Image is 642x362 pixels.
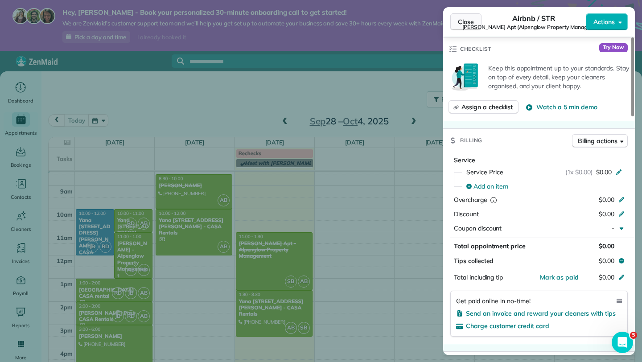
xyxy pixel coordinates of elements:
button: go back [6,4,23,21]
span: Send an invoice and reward your cleaners with tips [466,309,616,317]
span: [PERSON_NAME] Apt (Alpenglow Property Management) [462,24,605,31]
span: Watch a 5 min demo [536,103,597,111]
span: Service [454,156,475,164]
span: Total including tip [454,273,503,281]
span: $0.00 [596,168,612,177]
button: Close [450,13,481,30]
button: Add an item [461,179,628,193]
span: 5 [630,332,637,339]
iframe: Intercom live chat [612,332,633,353]
span: $0.00 [599,210,614,218]
span: Try Now [599,43,628,52]
span: Billing actions [578,136,617,145]
span: - [612,224,614,232]
span: (1x $0.00) [565,168,593,177]
button: Service Price(1x $0.00)$0.00 [461,165,628,179]
span: Actions [593,17,615,26]
span: Get paid online in no-time! [456,296,531,305]
span: Mark as paid [540,273,579,281]
button: Assign a checklist [449,100,519,114]
button: Expand window [140,4,156,21]
span: Assign a checklist [461,103,513,111]
span: Close [458,17,474,26]
span: $0.00 [599,196,614,204]
span: Add an item [473,182,508,191]
span: Airbnb / STR [512,13,555,24]
div: Overcharge [454,195,531,204]
span: Billing [460,136,482,145]
span: Service Price [466,168,503,177]
span: Checklist [460,45,491,53]
span: Discount [454,210,479,218]
span: Coupon discount [454,224,502,232]
span: Tips collected [454,256,494,265]
button: Tips collected$0.00 [450,255,628,267]
button: Watch a 5 min demo [526,103,597,111]
span: $0.00 [599,273,614,281]
div: Close [156,4,173,20]
button: Mark as paid [540,273,579,282]
span: $0.00 [599,242,614,250]
span: Total appointment price [454,242,526,250]
span: $0.00 [599,256,614,265]
span: Charge customer credit card [466,322,549,330]
p: Keep this appointment up to your standards. Stay on top of every detail, keep your cleaners organ... [488,64,630,90]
